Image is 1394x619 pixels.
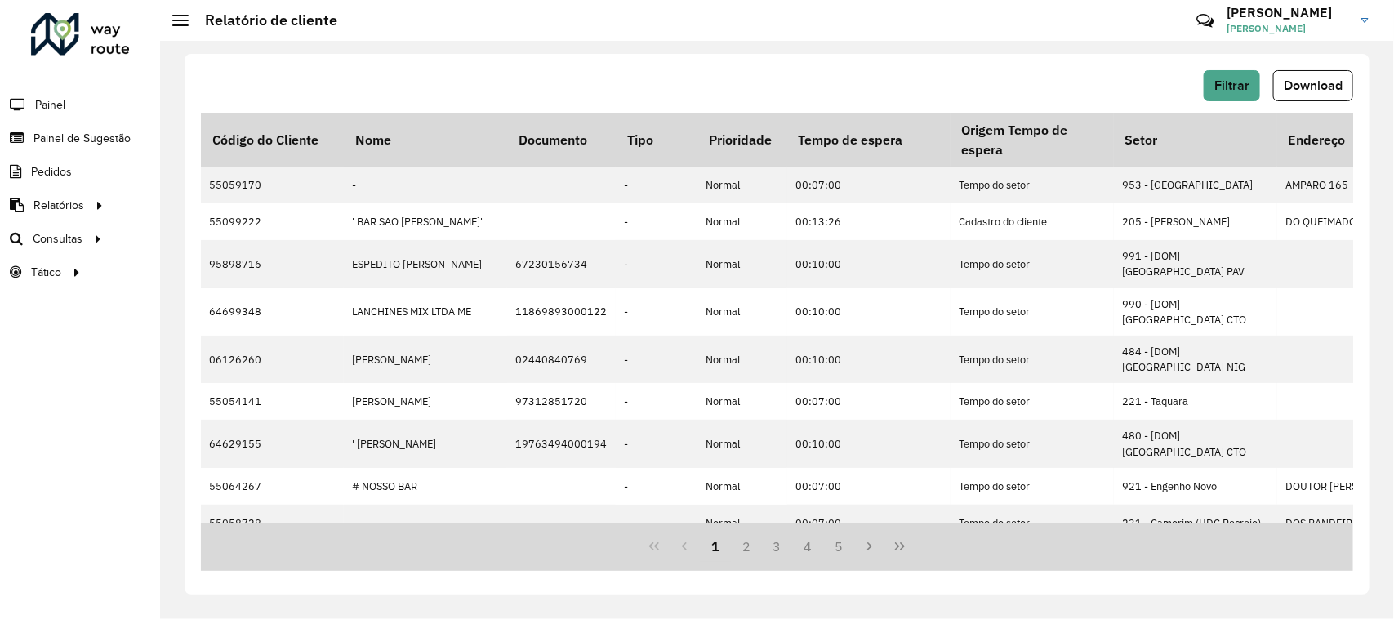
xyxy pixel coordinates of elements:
td: 64629155 [201,420,344,467]
th: Origem Tempo de espera [951,113,1114,167]
span: Consultas [33,230,82,247]
td: 205 - [PERSON_NAME] [1114,203,1277,240]
td: - [616,383,697,420]
td: 55064267 [201,468,344,505]
td: - [616,468,697,505]
td: Normal [697,336,787,383]
span: Tático [31,264,61,281]
td: ' BAR SAO [PERSON_NAME]' [344,203,507,240]
button: 3 [762,531,793,562]
td: 55059170 [201,167,344,203]
td: - [616,203,697,240]
td: 00:07:00 [787,468,951,505]
td: - [616,420,697,467]
td: 64699348 [201,288,344,336]
td: 953 - [GEOGRAPHIC_DATA] [1114,167,1277,203]
td: - [616,505,697,541]
td: 00:10:00 [787,240,951,287]
td: 11869893000122 [507,288,616,336]
button: 5 [823,531,854,562]
a: Contato Rápido [1187,3,1223,38]
td: 00:10:00 [787,288,951,336]
th: Tipo [616,113,697,167]
button: Last Page [884,531,915,562]
span: [PERSON_NAME] [1227,21,1349,36]
td: 00:10:00 [787,336,951,383]
th: Setor [1114,113,1277,167]
td: LANCHINES MIX LTDA ME [344,288,507,336]
span: Pedidos [31,163,72,180]
td: [PERSON_NAME] [344,336,507,383]
span: Download [1284,78,1343,92]
th: Prioridade [697,113,787,167]
td: Normal [697,203,787,240]
h2: Relatório de cliente [189,11,337,29]
td: Tempo do setor [951,383,1114,420]
span: Painel [35,96,65,114]
td: 55099222 [201,203,344,240]
td: 991 - [DOM] [GEOGRAPHIC_DATA] PAV [1114,240,1277,287]
span: Painel de Sugestão [33,130,131,147]
button: Download [1273,70,1353,101]
td: 19763494000194 [507,420,616,467]
td: ' [PERSON_NAME] [344,420,507,467]
td: Tempo do setor [951,505,1114,541]
button: Next Page [854,531,885,562]
td: Tempo do setor [951,336,1114,383]
th: Código do Cliente [201,113,344,167]
td: # NOSSO BAR [344,468,507,505]
button: 1 [700,531,731,562]
td: 484 - [DOM] [GEOGRAPHIC_DATA] NIG [1114,336,1277,383]
td: ESPEDITO [PERSON_NAME] [344,240,507,287]
td: 990 - [DOM] [GEOGRAPHIC_DATA] CTO [1114,288,1277,336]
td: - [616,336,697,383]
td: 480 - [DOM] [GEOGRAPHIC_DATA] CTO [1114,420,1277,467]
td: 55054141 [201,383,344,420]
td: Normal [697,505,787,541]
td: 97312851720 [507,383,616,420]
h3: [PERSON_NAME] [1227,5,1349,20]
td: 221 - Taquara [1114,383,1277,420]
td: 95898716 [201,240,344,287]
th: Nome [344,113,507,167]
button: 4 [792,531,823,562]
td: .. [344,505,507,541]
span: Filtrar [1214,78,1249,92]
td: 00:10:00 [787,420,951,467]
td: Normal [697,383,787,420]
button: Filtrar [1204,70,1260,101]
td: 231 - Camorim (UDC Recreio) [1114,505,1277,541]
td: - [616,288,697,336]
td: 55058728 [201,505,344,541]
td: Normal [697,167,787,203]
td: 67230156734 [507,240,616,287]
td: Tempo do setor [951,167,1114,203]
td: 00:13:26 [787,203,951,240]
td: Normal [697,420,787,467]
td: 00:07:00 [787,383,951,420]
td: Tempo do setor [951,420,1114,467]
button: 2 [731,531,762,562]
td: - [616,167,697,203]
td: Normal [697,240,787,287]
td: Tempo do setor [951,288,1114,336]
span: Relatórios [33,197,84,214]
td: - [616,240,697,287]
td: - [344,167,507,203]
td: 02440840769 [507,336,616,383]
td: Tempo do setor [951,468,1114,505]
td: 00:07:00 [787,167,951,203]
td: Normal [697,288,787,336]
td: [PERSON_NAME] [344,383,507,420]
th: Documento [507,113,616,167]
td: 00:07:00 [787,505,951,541]
td: Normal [697,468,787,505]
td: 921 - Engenho Novo [1114,468,1277,505]
th: Tempo de espera [787,113,951,167]
td: Cadastro do cliente [951,203,1114,240]
td: Tempo do setor [951,240,1114,287]
td: 06126260 [201,336,344,383]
